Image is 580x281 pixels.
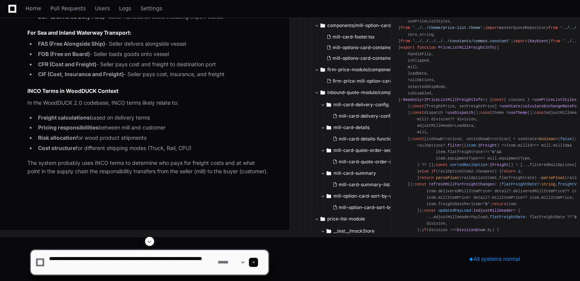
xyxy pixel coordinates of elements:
[140,6,162,11] span: Settings
[333,45,416,51] span: mill-options-card-container.function.ts
[422,228,426,232] span: if
[413,110,424,115] span: const
[492,195,523,200] span: millItemPrice
[333,78,422,84] span: firm-price-mill-option-card-container.tsx
[27,159,268,176] p: The system probably uses INCO terms to determine who pays for freight costs and at what point in ...
[450,163,488,167] span: sortedRailOption
[530,39,548,43] span: KeyEvent
[333,228,374,234] span: __test__/mockStore
[513,39,527,43] span: import
[419,169,429,174] span: else
[339,204,400,211] span: mill-option-card-sort-by.tsx
[431,169,436,174] span: if
[38,124,99,131] strong: Pricing responsibilities
[36,40,268,48] li: - Seller delivers alongside vessel
[490,163,508,167] span: IFreight
[330,134,405,144] button: mill-card-details-functions.ts
[534,110,546,115] span: const
[333,102,389,108] span: mill-card-delivery-config
[542,195,572,200] span: millItemPrice
[401,39,410,43] span: from
[572,215,579,219] span: '0'
[323,32,405,42] button: mill-card-footer.tsx
[438,189,490,193] span: deliveredMillItemPrice
[478,143,497,148] span: IFreight
[473,208,513,213] span: IAdjustMillHeader
[518,143,532,148] span: millId
[415,182,427,187] span: const
[508,110,527,115] span: useTheme
[333,55,400,61] span: mill-options-card-container.tsx
[27,99,268,107] p: In the WoodDUCK 2.0 codebase, INCO terms likely relate to:
[553,143,567,148] span: millId
[413,137,424,141] span: const
[314,19,403,32] button: components/mill-option-card
[323,42,405,53] button: mill-options-card-container.function.ts
[320,88,325,97] svg: Directory
[320,214,325,224] svg: Directory
[448,150,483,154] span: flatfreightrate
[320,144,410,156] button: mill-card-quote-order-section
[323,76,405,86] button: firm-price-mill-option-card-container.tsx
[448,110,473,115] span: useDispatch
[327,216,365,222] span: price-list-module
[560,137,572,141] span: false
[490,215,525,219] span: flatFreightRate
[436,176,459,180] span: parseFloat
[314,86,403,99] button: inbound-quote-module/components
[466,143,497,148] span: :
[320,99,410,111] button: mill-card-delivery-config
[327,67,403,73] span: firm-price-module/components/mill-card
[339,113,418,119] span: mill-card-delivery-config-details.tsx
[398,45,499,102] span: { handleFlip, isFlipped, mill, loadData, railOptions, selectedShipMode, isDisabled, }: < >
[448,156,478,161] span: equipmentType
[499,176,534,180] span: flatfreightrate
[466,143,476,148] span: item
[327,123,331,132] svg: Directory
[401,45,415,50] span: export
[36,123,268,132] li: between mill and customer
[327,89,403,96] span: inbound-quote-module/components
[50,6,86,11] span: Pull Requests
[419,176,433,180] span: return
[513,189,565,193] span: deliveredMillItemPrice
[438,208,471,213] span: updatedPayLoad
[534,97,577,102] span: usePriceListStyles
[436,163,448,167] span: const
[480,110,492,115] span: const
[327,169,331,178] svg: Directory
[413,39,511,43] span: '../../../../../constants/common.constant'
[38,145,76,151] strong: Cost structure
[320,167,410,179] button: mill-card-summary
[413,26,483,30] span: '../../theme/price-list.theme'
[490,150,497,154] span: '0'
[539,137,555,141] span: boolean
[488,228,492,232] span: SL
[327,100,331,109] svg: Directory
[38,51,90,57] strong: FOB (Free on Board)
[424,97,483,102] span: IPriceListMillFreightInfo
[339,159,440,165] span: mill-card-quote-order-section-rail-options.tsx
[36,70,268,79] li: - Seller pays cost, insurance, and freight
[438,45,494,50] span: PriceListMillFreightInfo
[320,21,325,30] svg: Directory
[339,136,402,142] span: mill-card-details-functions.ts
[36,113,268,122] li: based on delivery terms
[448,143,462,148] span: filter
[548,26,558,30] span: from
[38,40,105,47] strong: FAS (Free Alongside Ship)
[424,208,436,213] span: const
[330,156,411,167] button: mill-card-quote-order-section-rail-options.tsx
[518,169,520,174] span: 1
[492,202,506,206] span: return
[330,111,411,121] button: mill-card-delivery-config-details.tsx
[333,147,400,153] span: mill-card-quote-order-section
[333,125,370,131] span: mill-card-details
[542,182,556,187] span: string
[320,225,407,237] button: __test__/mockStore
[542,176,565,180] span: parseFloat
[502,104,520,109] span: useState
[320,65,325,74] svg: Directory
[320,121,410,134] button: mill-card-details
[36,134,268,142] li: for wood product shipments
